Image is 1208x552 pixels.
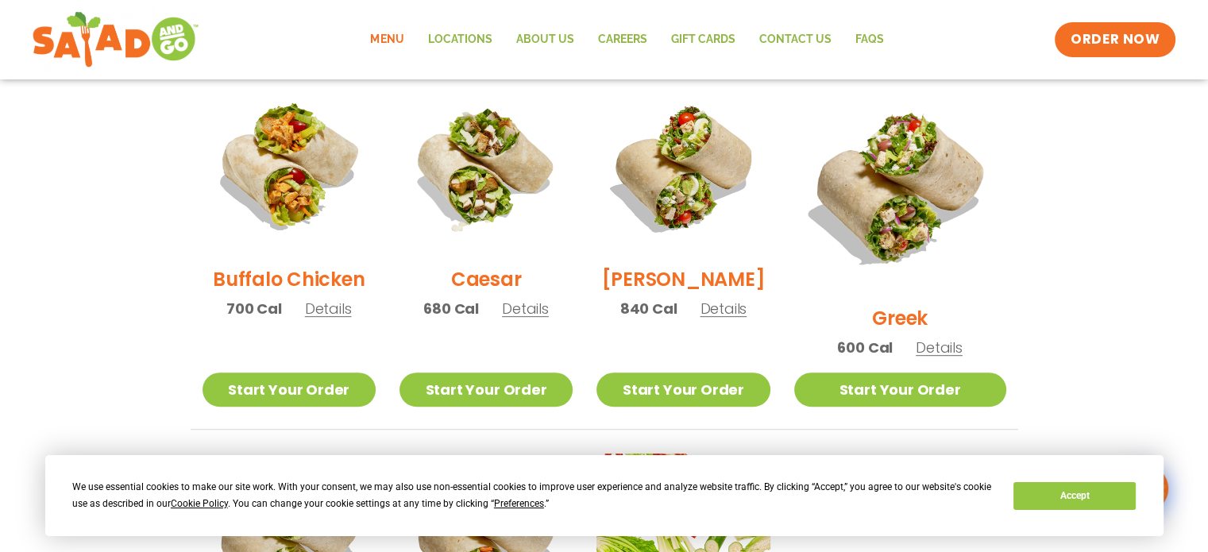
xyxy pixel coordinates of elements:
img: Product photo for Greek Wrap [794,80,1006,292]
a: Careers [585,21,658,58]
a: Start Your Order [794,373,1006,407]
img: Product photo for Buffalo Chicken Wrap [203,80,376,253]
img: new-SAG-logo-768×292 [32,8,199,71]
a: Menu [358,21,415,58]
span: Details [305,299,352,318]
span: 700 Cal [226,298,282,319]
a: Start Your Order [596,373,770,407]
h2: [PERSON_NAME] [601,265,765,293]
h2: Greek [872,304,928,332]
span: 680 Cal [423,298,479,319]
span: ORDER NOW [1071,30,1160,49]
a: Start Your Order [203,373,376,407]
img: Product photo for Caesar Wrap [399,80,573,253]
span: Details [916,338,963,357]
a: FAQs [843,21,895,58]
a: About Us [504,21,585,58]
img: Product photo for Cobb Wrap [596,80,770,253]
div: We use essential cookies to make our site work. With your consent, we may also use non-essential ... [72,479,994,512]
a: Locations [415,21,504,58]
span: Preferences [494,498,544,509]
button: Accept [1013,482,1136,510]
span: Details [502,299,549,318]
a: Start Your Order [399,373,573,407]
h2: Buffalo Chicken [213,265,365,293]
a: ORDER NOW [1055,22,1175,57]
a: Contact Us [747,21,843,58]
div: Cookie Consent Prompt [45,455,1164,536]
span: 840 Cal [620,298,677,319]
a: GIFT CARDS [658,21,747,58]
span: 600 Cal [837,337,893,358]
span: Cookie Policy [171,498,228,509]
span: Details [700,299,747,318]
h2: Caesar [451,265,522,293]
nav: Menu [358,21,895,58]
